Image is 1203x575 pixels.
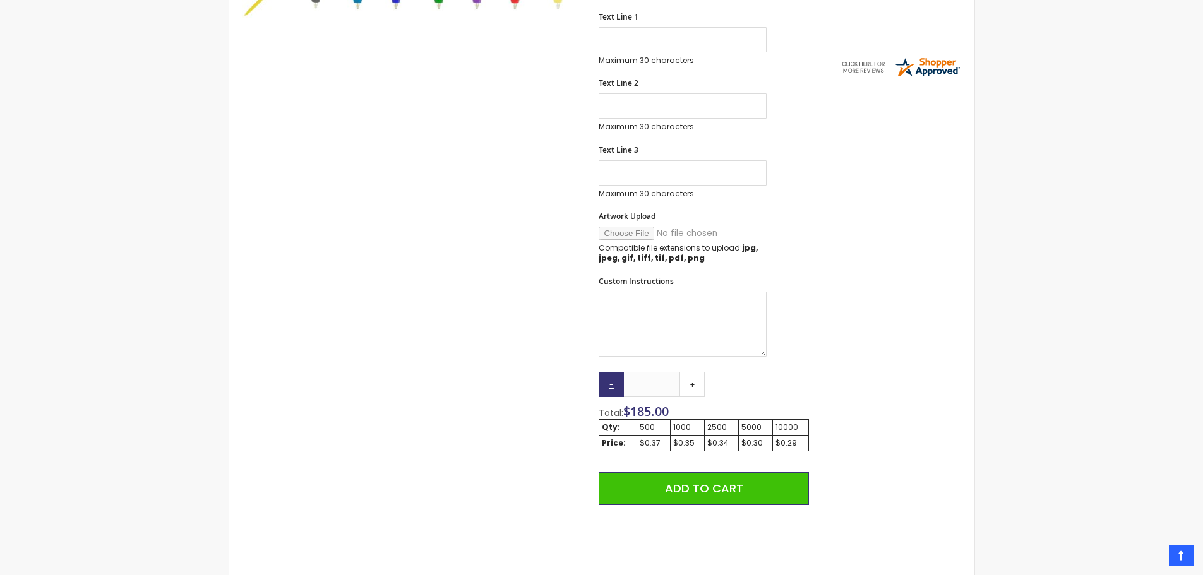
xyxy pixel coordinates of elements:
span: Text Line 2 [599,78,638,88]
strong: Qty: [602,422,620,432]
p: Compatible file extensions to upload: [599,243,767,263]
a: - [599,372,624,397]
div: $0.34 [707,438,736,448]
div: 500 [640,422,667,432]
p: Maximum 30 characters [599,56,767,66]
span: Artwork Upload [599,211,655,222]
strong: Price: [602,437,626,448]
div: 1000 [673,422,702,432]
button: Add to Cart [599,472,808,505]
iframe: Google Customer Reviews [1099,541,1203,575]
span: Text Line 3 [599,145,638,155]
span: Text Line 1 [599,11,638,22]
div: 5000 [741,422,770,432]
p: Maximum 30 characters [599,189,767,199]
strong: jpg, jpeg, gif, tiff, tif, pdf, png [599,242,758,263]
div: $0.35 [673,438,702,448]
span: Add to Cart [665,480,743,496]
span: Total: [599,406,623,419]
a: 4pens.com certificate URL [840,70,961,81]
span: $ [623,403,669,420]
p: Maximum 30 characters [599,122,767,132]
div: 2500 [707,422,736,432]
div: $0.29 [775,438,806,448]
span: Custom Instructions [599,276,674,287]
div: $0.30 [741,438,770,448]
img: 4pens.com widget logo [840,56,961,78]
span: 185.00 [630,403,669,420]
div: $0.37 [640,438,667,448]
a: + [679,372,705,397]
div: 10000 [775,422,806,432]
